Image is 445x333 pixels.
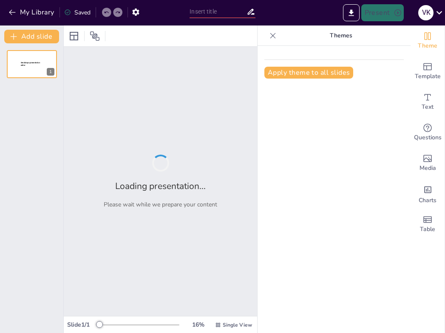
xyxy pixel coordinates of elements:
[411,148,445,178] div: Add images, graphics, shapes or video
[418,5,434,20] div: V K
[90,31,100,41] span: Position
[190,6,247,18] input: Insert title
[415,72,441,81] span: Template
[280,25,402,46] p: Themes
[21,62,40,66] span: Sendsteps presentation editor
[64,8,91,17] div: Saved
[115,180,206,192] h2: Loading presentation...
[188,321,208,329] div: 16 %
[419,196,436,205] span: Charts
[343,4,360,21] button: Export to PowerPoint
[422,102,434,112] span: Text
[361,4,404,21] button: Present
[223,322,252,328] span: Single View
[411,25,445,56] div: Change the overall theme
[67,321,98,329] div: Slide 1 / 1
[67,29,81,43] div: Layout
[6,6,58,19] button: My Library
[411,117,445,148] div: Get real-time input from your audience
[420,225,435,234] span: Table
[411,178,445,209] div: Add charts and graphs
[411,87,445,117] div: Add text boxes
[418,41,437,51] span: Theme
[104,200,217,209] p: Please wait while we prepare your content
[4,30,59,43] button: Add slide
[7,50,57,78] div: 1
[419,164,436,173] span: Media
[414,133,442,142] span: Questions
[418,4,434,21] button: V K
[411,56,445,87] div: Add ready made slides
[47,68,54,76] div: 1
[411,209,445,240] div: Add a table
[264,67,353,79] button: Apply theme to all slides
